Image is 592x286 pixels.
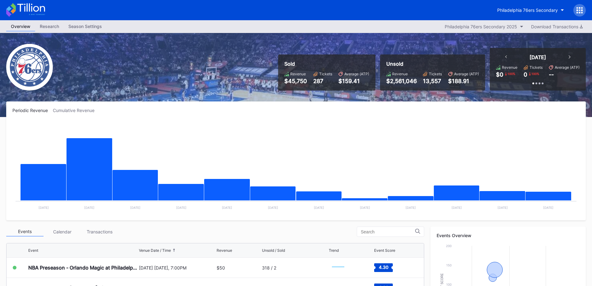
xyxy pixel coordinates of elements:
div: Revenue [392,72,408,76]
div: Philadelphia 76ers Secondary [497,7,558,13]
div: Event Score [374,248,395,253]
button: Philadelphia 76ers Secondary 2025 [442,22,526,31]
div: Download Transactions [531,24,583,29]
text: [DATE] [268,206,278,209]
div: 287 [313,78,332,84]
div: $159.41 [338,78,369,84]
div: Transactions [81,227,118,237]
a: Season Settings [64,22,107,31]
div: $45,750 [284,78,307,84]
div: Average (ATP) [344,72,369,76]
a: Overview [6,22,35,31]
div: Unsold [386,61,479,67]
div: $188.91 [448,78,479,84]
div: $50 [217,265,225,270]
text: [DATE] [130,206,140,209]
text: [DATE] [360,206,370,209]
div: [DATE] [530,54,546,60]
text: [DATE] [84,206,94,209]
div: Philadelphia 76ers Secondary 2025 [445,24,517,29]
div: Revenue [290,72,306,76]
text: [DATE] [314,206,324,209]
text: [DATE] [406,206,416,209]
button: Download Transactions [528,22,586,31]
div: $0 [496,71,503,78]
text: 4.30 [379,265,388,270]
div: 0 [524,71,527,78]
img: Philadelphia_76ers.png [6,44,53,91]
div: 100 % [507,71,516,76]
div: NBA Preseason - Orlando Magic at Philadelphia 76ers [28,265,137,271]
div: Calendar [44,227,81,237]
div: Cumulative Revenue [53,108,99,113]
svg: Chart title [329,260,347,275]
div: Trend [329,248,339,253]
div: Events [6,227,44,237]
div: 100 % [531,71,540,76]
text: 200 [446,244,452,248]
div: Event [28,248,38,253]
text: [DATE] [543,206,553,209]
div: Periodic Revenue [12,108,53,113]
svg: Chart title [12,121,580,214]
text: [DATE] [222,206,232,209]
div: Tickets [319,72,332,76]
div: Venue Date / Time [139,248,171,253]
text: [DATE] [176,206,186,209]
div: Average (ATP) [454,72,479,76]
text: 150 [446,263,452,267]
div: Events Overview [437,233,580,238]
div: 13,557 [423,78,442,84]
text: [DATE] [39,206,49,209]
div: Tickets [429,72,442,76]
button: Philadelphia 76ers Secondary [493,4,569,16]
div: Revenue [217,248,232,253]
div: [DATE] [DATE], 7:00PM [139,265,215,270]
a: Research [35,22,64,31]
div: -- [549,71,554,78]
div: Average (ATP) [555,65,580,70]
input: Search [361,229,415,234]
div: Revenue [502,65,517,70]
text: [DATE] [498,206,508,209]
div: Unsold / Sold [262,248,285,253]
div: 318 / 2 [262,265,276,270]
div: Sold [284,61,369,67]
div: $2,561,046 [386,78,417,84]
text: [DATE] [452,206,462,209]
div: Tickets [530,65,543,70]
